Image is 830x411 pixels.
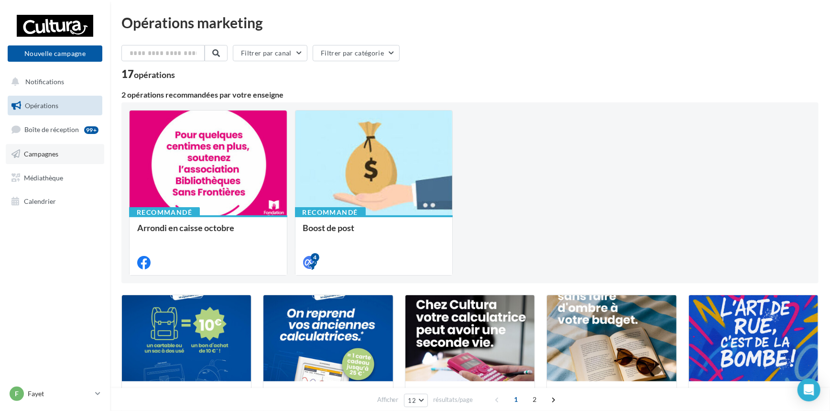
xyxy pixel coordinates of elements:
[6,191,104,211] a: Calendrier
[404,394,428,407] button: 12
[8,385,102,403] a: F Fayet
[6,72,100,92] button: Notifications
[527,392,542,407] span: 2
[508,392,524,407] span: 1
[6,96,104,116] a: Opérations
[377,395,399,404] span: Afficher
[25,101,58,110] span: Opérations
[134,70,175,79] div: opérations
[15,389,19,399] span: F
[6,144,104,164] a: Campagnes
[24,125,79,133] span: Boîte de réception
[137,223,279,242] div: Arrondi en caisse octobre
[121,91,819,99] div: 2 opérations recommandées par votre enseigne
[233,45,307,61] button: Filtrer par canal
[24,197,56,205] span: Calendrier
[84,126,98,134] div: 99+
[24,173,63,181] span: Médiathèque
[24,150,58,158] span: Campagnes
[313,45,400,61] button: Filtrer par catégorie
[129,207,200,218] div: Recommandé
[433,395,473,404] span: résultats/page
[121,15,819,30] div: Opérations marketing
[6,168,104,188] a: Médiathèque
[25,78,64,86] span: Notifications
[311,253,319,262] div: 4
[408,397,416,404] span: 12
[303,223,445,242] div: Boost de post
[8,45,102,62] button: Nouvelle campagne
[6,119,104,140] a: Boîte de réception99+
[121,69,175,79] div: 17
[797,378,820,401] div: Open Intercom Messenger
[295,207,366,218] div: Recommandé
[28,389,91,399] p: Fayet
